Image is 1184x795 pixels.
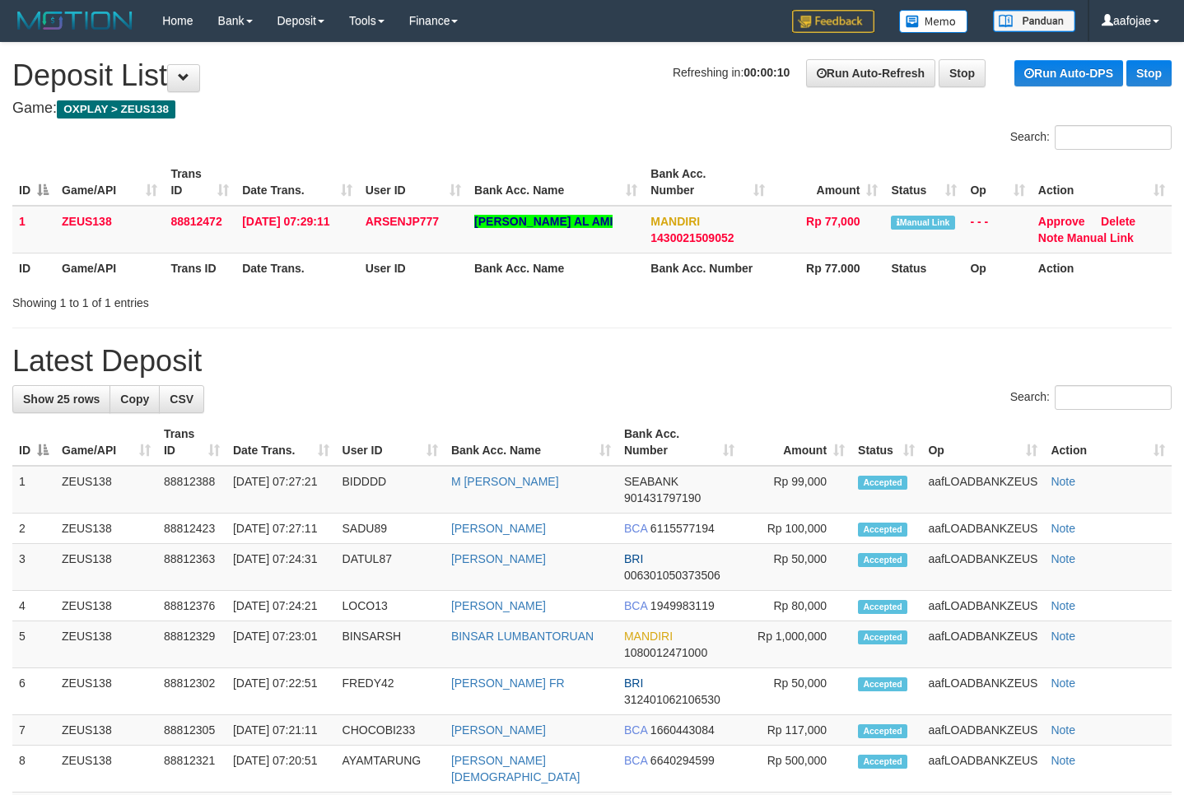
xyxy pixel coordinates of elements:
[741,591,851,621] td: Rp 80,000
[1051,552,1075,565] a: Note
[858,755,907,769] span: Accepted
[336,668,445,715] td: FREDY42
[1032,253,1172,283] th: Action
[55,544,157,591] td: ZEUS138
[806,59,935,87] a: Run Auto-Refresh
[1055,125,1172,150] input: Search:
[157,715,226,746] td: 88812305
[12,419,55,466] th: ID: activate to sort column descending
[1051,723,1075,737] a: Note
[55,514,157,544] td: ZEUS138
[741,715,851,746] td: Rp 117,000
[771,159,884,206] th: Amount: activate to sort column ascending
[884,253,963,283] th: Status
[1055,385,1172,410] input: Search:
[884,159,963,206] th: Status: activate to sort column ascending
[921,591,1044,621] td: aafLOADBANKZEUS
[23,393,100,406] span: Show 25 rows
[1126,60,1172,86] a: Stop
[445,419,618,466] th: Bank Acc. Name: activate to sort column ascending
[55,621,157,668] td: ZEUS138
[624,522,647,535] span: BCA
[624,599,647,612] span: BCA
[12,621,55,668] td: 5
[226,419,336,466] th: Date Trans.: activate to sort column ascending
[624,569,720,582] span: Copy 006301050373506 to clipboard
[55,159,164,206] th: Game/API: activate to sort column ascending
[921,621,1044,668] td: aafLOADBANKZEUS
[12,514,55,544] td: 2
[858,724,907,738] span: Accepted
[624,646,707,659] span: Copy 1080012471000 to clipboard
[624,552,643,565] span: BRI
[226,514,336,544] td: [DATE] 07:27:11
[858,523,907,537] span: Accepted
[858,553,907,567] span: Accepted
[741,514,851,544] td: Rp 100,000
[12,591,55,621] td: 4
[336,419,445,466] th: User ID: activate to sort column ascending
[226,544,336,591] td: [DATE] 07:24:31
[650,754,715,767] span: Copy 6640294599 to clipboard
[1051,754,1075,767] a: Note
[12,668,55,715] td: 6
[336,514,445,544] td: SADU89
[55,591,157,621] td: ZEUS138
[1038,231,1064,244] a: Note
[921,746,1044,793] td: aafLOADBANKZEUS
[157,668,226,715] td: 88812302
[858,630,907,644] span: Accepted
[1010,125,1172,150] label: Search:
[55,253,164,283] th: Game/API
[12,715,55,746] td: 7
[336,591,445,621] td: LOCO13
[673,66,790,79] span: Refreshing in:
[741,419,851,466] th: Amount: activate to sort column ascending
[624,491,701,504] span: Copy 901431797190 to clipboard
[1014,60,1123,86] a: Run Auto-DPS
[921,419,1044,466] th: Op: activate to sort column ascending
[624,754,647,767] span: BCA
[226,621,336,668] td: [DATE] 07:23:01
[12,253,55,283] th: ID
[336,466,445,514] td: BIDDDD
[55,746,157,793] td: ZEUS138
[12,385,110,413] a: Show 25 rows
[226,466,336,514] td: [DATE] 07:27:21
[451,630,594,643] a: BINSAR LUMBANTORUAN
[235,159,358,206] th: Date Trans.: activate to sort column ascending
[650,723,715,737] span: Copy 1660443084 to clipboard
[170,393,193,406] span: CSV
[1101,215,1135,228] a: Delete
[170,215,221,228] span: 88812472
[451,552,546,565] a: [PERSON_NAME]
[451,754,580,783] a: [PERSON_NAME][DEMOGRAPHIC_DATA]
[359,253,468,283] th: User ID
[921,715,1044,746] td: aafLOADBANKZEUS
[451,676,565,690] a: [PERSON_NAME] FR
[624,693,720,706] span: Copy 312401062106530 to clipboard
[157,621,226,668] td: 88812329
[1051,630,1075,643] a: Note
[242,215,329,228] span: [DATE] 07:29:11
[624,676,643,690] span: BRI
[451,723,546,737] a: [PERSON_NAME]
[336,544,445,591] td: DATUL87
[921,668,1044,715] td: aafLOADBANKZEUS
[1051,475,1075,488] a: Note
[55,206,164,253] td: ZEUS138
[624,475,678,488] span: SEABANK
[55,466,157,514] td: ZEUS138
[12,206,55,253] td: 1
[451,522,546,535] a: [PERSON_NAME]
[771,253,884,283] th: Rp 77.000
[157,466,226,514] td: 88812388
[1032,159,1172,206] th: Action: activate to sort column ascending
[1010,385,1172,410] label: Search:
[12,345,1172,378] h1: Latest Deposit
[468,253,644,283] th: Bank Acc. Name
[921,544,1044,591] td: aafLOADBANKZEUS
[963,159,1031,206] th: Op: activate to sort column ascending
[157,419,226,466] th: Trans ID: activate to sort column ascending
[1044,419,1172,466] th: Action: activate to sort column ascending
